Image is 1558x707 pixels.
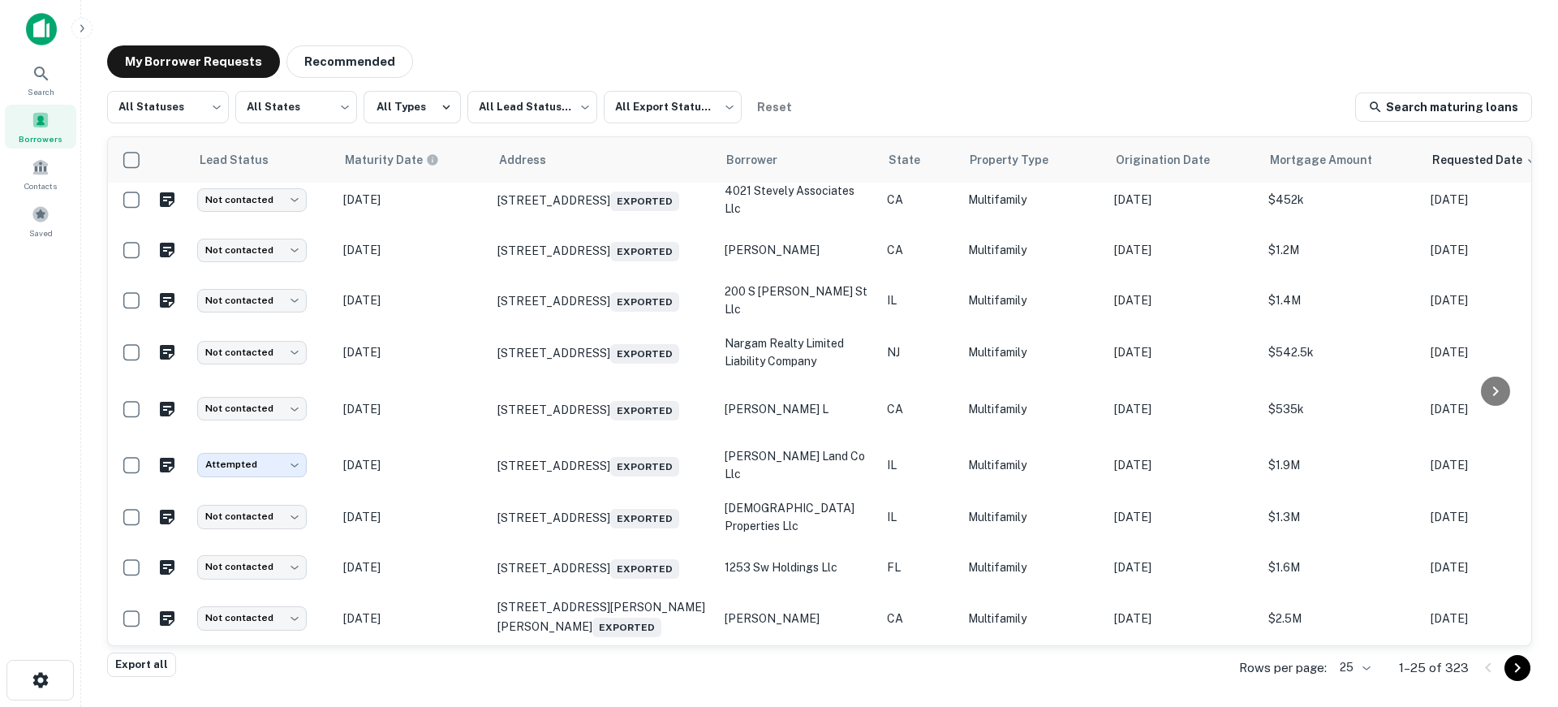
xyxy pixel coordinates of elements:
[343,558,481,576] p: [DATE]
[610,509,679,528] span: Exported
[28,85,54,98] span: Search
[610,559,679,579] span: Exported
[107,45,280,78] button: My Borrower Requests
[153,288,181,313] button: Create a note for this borrower request
[968,508,1098,526] p: Multifamily
[343,191,481,209] p: [DATE]
[1268,291,1414,309] p: $1.4M
[725,182,871,218] p: 4021 stevely associates llc
[725,334,871,370] p: nargam realty limited liability company
[153,505,181,529] button: Create a note for this borrower request
[887,508,952,526] p: IL
[345,151,460,169] span: Maturity dates displayed may be estimated. Please contact the lender for the most accurate maturi...
[5,105,76,149] a: Borrowers
[153,340,181,364] button: Create a note for this borrower request
[960,137,1106,183] th: Property Type
[887,291,952,309] p: IL
[968,191,1098,209] p: Multifamily
[345,151,423,169] h6: Maturity Date
[725,282,871,318] p: 200 s [PERSON_NAME] st llc
[1114,400,1252,418] p: [DATE]
[343,610,481,627] p: [DATE]
[497,239,708,261] p: [STREET_ADDRESS]
[726,150,798,170] span: Borrower
[1268,508,1414,526] p: $1.3M
[725,558,871,576] p: 1253 sw holdings llc
[968,400,1098,418] p: Multifamily
[1268,558,1414,576] p: $1.6M
[197,188,307,212] div: Not contacted
[1260,137,1422,183] th: Mortgage Amount
[968,558,1098,576] p: Multifamily
[499,150,567,170] span: Address
[364,91,461,123] button: All Types
[604,86,742,128] div: All Export Statuses
[1114,508,1252,526] p: [DATE]
[887,456,952,474] p: IL
[197,239,307,262] div: Not contacted
[968,610,1098,627] p: Multifamily
[153,397,181,421] button: Create a note for this borrower request
[286,45,413,78] button: Recommended
[29,226,53,239] span: Saved
[1432,150,1543,170] span: Requested Date
[968,291,1098,309] p: Multifamily
[725,447,871,483] p: [PERSON_NAME] land co llc
[467,86,597,128] div: All Lead Statuses
[153,188,181,212] button: Create a note for this borrower request
[497,398,708,420] p: [STREET_ADDRESS]
[189,137,335,183] th: Lead Status
[197,505,307,528] div: Not contacted
[970,150,1070,170] span: Property Type
[153,555,181,580] button: Create a note for this borrower request
[1114,343,1252,361] p: [DATE]
[497,188,708,211] p: [STREET_ADDRESS]
[5,199,76,243] a: Saved
[197,397,307,420] div: Not contacted
[5,152,76,196] div: Contacts
[610,344,679,364] span: Exported
[887,343,952,361] p: NJ
[26,13,57,45] img: capitalize-icon.png
[610,457,679,476] span: Exported
[153,606,181,631] button: Create a note for this borrower request
[343,343,481,361] p: [DATE]
[1399,658,1469,678] p: 1–25 of 323
[887,610,952,627] p: CA
[197,555,307,579] div: Not contacted
[197,453,307,476] div: Attempted
[725,241,871,259] p: [PERSON_NAME]
[879,137,960,183] th: State
[968,343,1098,361] p: Multifamily
[1114,241,1252,259] p: [DATE]
[497,341,708,364] p: [STREET_ADDRESS]
[1268,191,1414,209] p: $452k
[887,400,952,418] p: CA
[197,341,307,364] div: Not contacted
[1114,191,1252,209] p: [DATE]
[19,132,62,145] span: Borrowers
[1477,577,1558,655] div: Chat Widget
[107,86,229,128] div: All Statuses
[197,606,307,630] div: Not contacted
[887,191,952,209] p: CA
[1239,658,1327,678] p: Rows per page:
[610,242,679,261] span: Exported
[1116,150,1231,170] span: Origination Date
[497,289,708,312] p: [STREET_ADDRESS]
[5,58,76,101] a: Search
[592,618,661,637] span: Exported
[107,653,176,677] button: Export all
[968,456,1098,474] p: Multifamily
[497,600,708,637] p: [STREET_ADDRESS][PERSON_NAME][PERSON_NAME]
[199,150,290,170] span: Lead Status
[497,556,708,579] p: [STREET_ADDRESS]
[1270,150,1393,170] span: Mortgage Amount
[343,291,481,309] p: [DATE]
[335,137,489,183] th: Maturity dates displayed may be estimated. Please contact the lender for the most accurate maturi...
[24,179,57,192] span: Contacts
[343,400,481,418] p: [DATE]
